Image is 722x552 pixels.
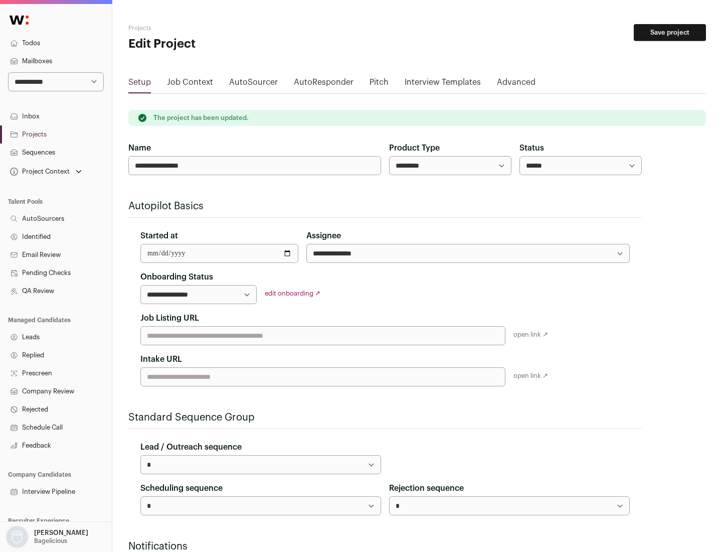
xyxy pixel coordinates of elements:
a: Interview Templates [405,76,481,92]
button: Open dropdown [4,526,90,548]
p: The project has been updated. [153,114,249,122]
h2: Projects [128,24,321,32]
label: Scheduling sequence [140,482,223,494]
button: Save project [634,24,706,41]
label: Rejection sequence [389,482,464,494]
div: Project Context [8,168,70,176]
label: Lead / Outreach sequence [140,441,242,453]
label: Assignee [306,230,341,242]
h2: Standard Sequence Group [128,410,642,425]
label: Status [519,142,544,154]
label: Product Type [389,142,440,154]
a: AutoResponder [294,76,353,92]
a: Job Context [167,76,213,92]
a: edit onboarding ↗ [265,290,320,297]
a: AutoSourcer [229,76,278,92]
label: Onboarding Status [140,271,213,283]
a: Setup [128,76,151,92]
label: Started at [140,230,178,242]
label: Name [128,142,151,154]
img: nopic.png [6,526,28,548]
h2: Autopilot Basics [128,199,642,213]
p: Bagelicious [34,537,67,545]
h1: Edit Project [128,36,321,52]
label: Intake URL [140,353,182,365]
button: Open dropdown [8,165,84,179]
label: Job Listing URL [140,312,199,324]
a: Advanced [497,76,535,92]
p: [PERSON_NAME] [34,529,88,537]
a: Pitch [370,76,389,92]
img: Wellfound [4,10,34,30]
